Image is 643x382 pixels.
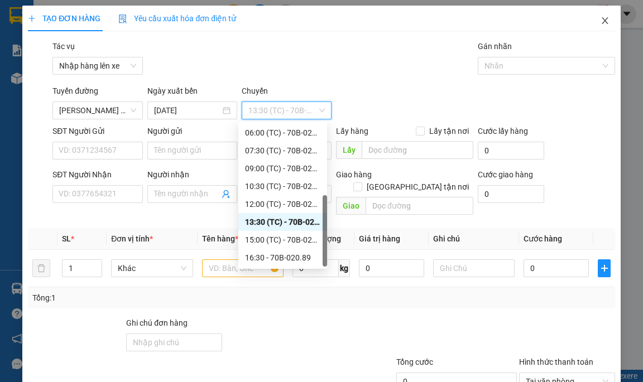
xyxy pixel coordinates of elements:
[126,333,222,351] input: Ghi chú đơn hàng
[336,197,366,215] span: Giao
[28,14,100,23] span: TẠO ĐƠN HÀNG
[154,104,220,117] input: 13/09/2025
[245,144,320,157] div: 07:30 (TC) - 70B-020.62
[28,14,36,22] span: plus
[118,14,127,23] img: icon
[519,357,593,366] label: Hình thức thanh toán
[339,259,350,277] span: kg
[248,102,325,119] span: 13:30 (TC) - 70B-020.62
[118,14,236,23] span: Yêu cầu xuất hóa đơn điện tử
[202,259,284,277] input: VD: Bàn, Ghế
[336,127,368,136] span: Lấy hàng
[359,259,424,277] input: 0
[52,168,142,181] div: SĐT Người Nhận
[359,234,400,243] span: Giá trị hàng
[245,216,320,228] div: 13:30 (TC) - 70B-020.62
[111,234,153,243] span: Đơn vị tính
[52,85,142,101] div: Tuyến đường
[126,318,188,327] label: Ghi chú đơn hàng
[433,259,515,277] input: Ghi Chú
[366,197,473,215] input: Dọc đường
[336,141,362,159] span: Lấy
[478,170,533,179] label: Cước giao hàng
[62,234,71,243] span: SL
[245,198,320,210] div: 12:00 (TC) - 70B-020.82
[601,16,610,25] span: close
[396,357,433,366] span: Tổng cước
[59,57,136,74] span: Nhập hàng lên xe
[32,259,50,277] button: delete
[52,125,142,137] div: SĐT Người Gửi
[242,85,332,101] div: Chuyến
[362,181,473,193] span: [GEOGRAPHIC_DATA] tận nơi
[32,292,249,304] div: Tổng: 1
[429,228,520,250] th: Ghi chú
[147,168,237,181] div: Người nhận
[478,185,544,203] input: Cước giao hàng
[59,102,136,119] span: Châu Thành - An Sương
[202,234,238,243] span: Tên hàng
[52,42,75,51] label: Tác vụ
[118,260,186,277] span: Khác
[524,234,562,243] span: Cước hàng
[245,252,320,264] div: 16:30 - 70B-020.89
[245,180,320,192] div: 10:30 (TC) - 70B-020.89
[425,125,473,137] span: Lấy tận nơi
[598,259,610,277] button: plus
[478,42,512,51] label: Gán nhãn
[245,234,320,246] div: 15:00 (TC) - 70B-020.58
[478,127,528,136] label: Cước lấy hàng
[245,127,320,139] div: 06:00 (TC) - 70B-020.82
[222,190,231,199] span: user-add
[598,264,610,273] span: plus
[362,141,473,159] input: Dọc đường
[147,85,237,101] div: Ngày xuất bến
[245,162,320,175] div: 09:00 (TC) - 70B-020.58
[589,6,621,37] button: Close
[336,170,372,179] span: Giao hàng
[147,125,237,137] div: Người gửi
[478,142,544,159] input: Cước lấy hàng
